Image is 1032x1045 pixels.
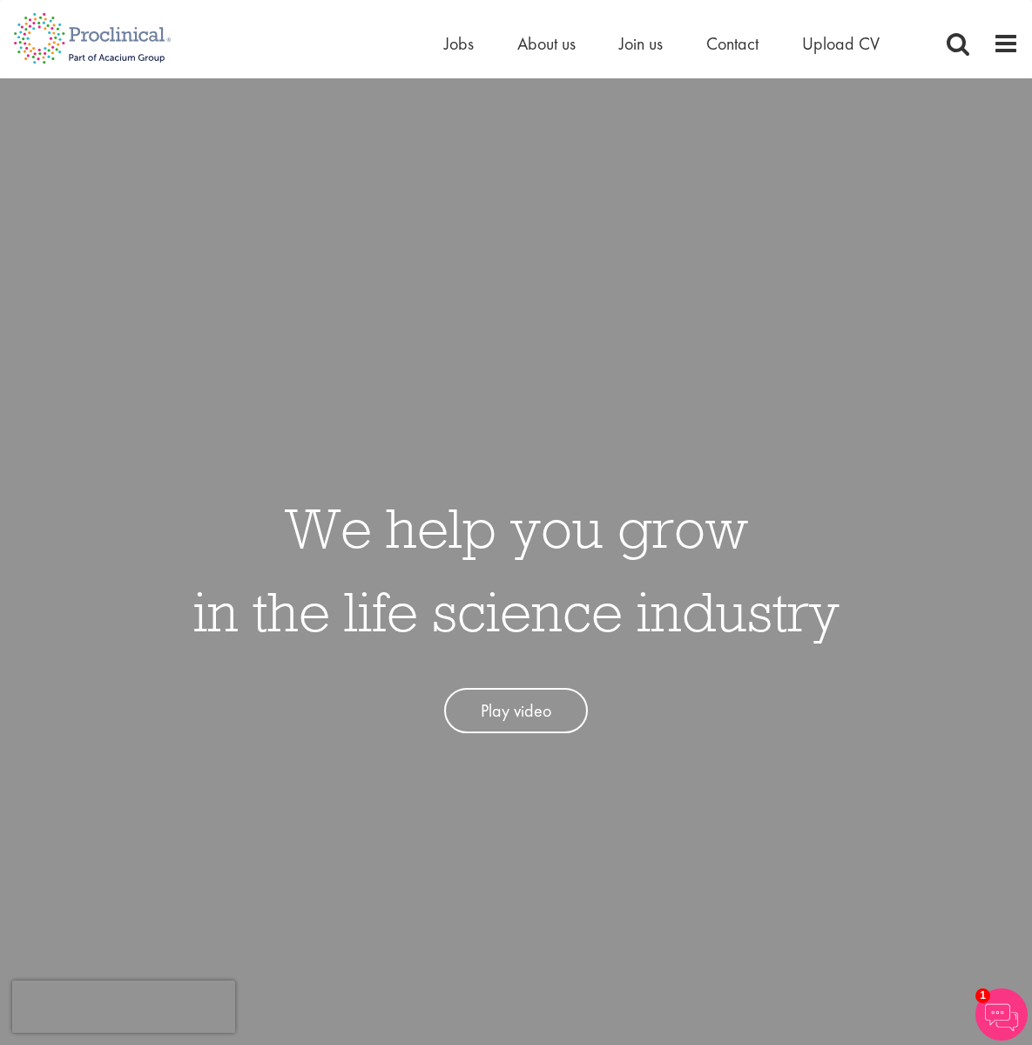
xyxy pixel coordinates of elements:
h1: We help you grow in the life science industry [193,486,840,653]
img: Chatbot [975,988,1028,1041]
a: Contact [706,32,759,55]
a: Play video [444,688,588,734]
span: 1 [975,988,990,1003]
a: Upload CV [802,32,880,55]
a: Jobs [444,32,474,55]
a: Join us [619,32,663,55]
a: About us [517,32,576,55]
